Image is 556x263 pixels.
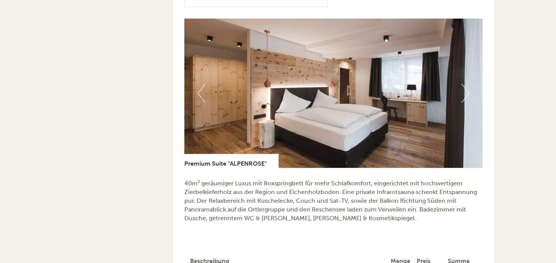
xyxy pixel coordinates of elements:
div: Guten Tag, wie können wir Ihnen helfen? [6,20,131,44]
small: 13:24 [11,37,127,42]
button: Next [461,84,469,103]
div: [DATE] [135,6,163,19]
p: 40m² geräumiger Luxus mit Boxspringbett für mehr Schlafkomfort, eingerichtet mit hochwertigem Zie... [184,179,483,222]
button: Senden [252,200,298,213]
button: Previous [198,84,206,103]
img: image [184,19,483,168]
div: Hotel [GEOGRAPHIC_DATA] [11,22,127,28]
div: Premium Suite "ALPENROSE" [184,154,278,168]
